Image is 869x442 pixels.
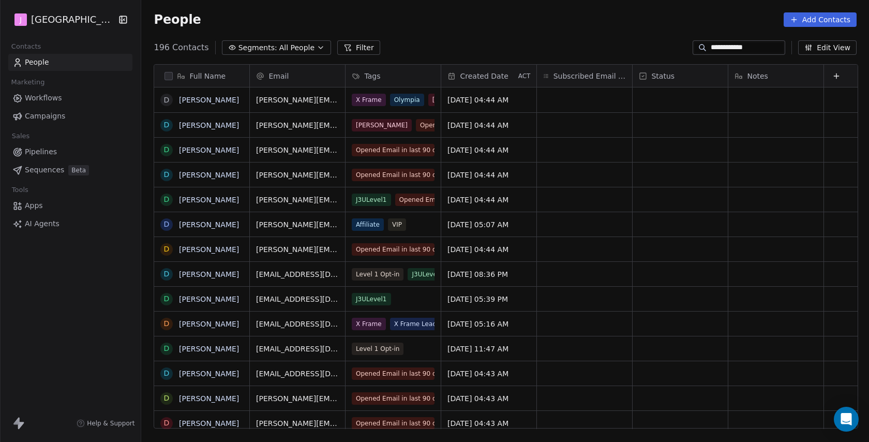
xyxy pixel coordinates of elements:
a: Campaigns [8,108,132,125]
span: [DATE] 04:44 AM [447,170,530,180]
span: Beta [68,165,89,175]
span: X Frame [352,318,386,330]
div: Open Intercom Messenger [834,407,859,432]
span: [DATE] 04:44 AM [447,195,530,205]
span: [DATE] 05:39 PM [447,294,530,304]
span: [EMAIL_ADDRESS][DOMAIN_NAME] [256,344,339,354]
a: [PERSON_NAME] [179,295,239,303]
span: J3ULevel1 [352,194,391,206]
div: grid [154,87,250,429]
a: [PERSON_NAME] [179,220,239,229]
div: D [164,219,170,230]
div: Status [633,65,728,87]
span: Opened Email in last 90 days - [DATE] [416,119,499,131]
a: [PERSON_NAME] [179,320,239,328]
a: [PERSON_NAME] [179,270,239,278]
div: D [164,194,170,205]
span: [EMAIL_ADDRESS][DOMAIN_NAME] [256,269,339,279]
a: SequencesBeta [8,161,132,179]
div: D [164,244,170,255]
span: [PERSON_NAME][EMAIL_ADDRESS][DOMAIN_NAME] [256,145,339,155]
span: X Frame Lead Magnet [390,318,466,330]
span: Sequences [25,165,64,175]
div: D [164,144,170,155]
span: [DATE] 05:16 AM [447,319,530,329]
span: Level 1 Opt-in [352,343,403,355]
div: Tags [346,65,441,87]
span: VIP [388,218,406,231]
div: Subscribed Email Categories [537,65,632,87]
span: [GEOGRAPHIC_DATA] [31,13,116,26]
span: Opened Email in last 90 days - [DATE] [395,194,478,206]
span: Opened Email in last 90 days - [DATE] [352,392,435,405]
span: Pipelines [25,146,57,157]
span: Subscribed Email Categories [553,71,626,81]
span: [PERSON_NAME][EMAIL_ADDRESS][DOMAIN_NAME] [256,120,339,130]
span: [PERSON_NAME] [352,119,412,131]
span: [PERSON_NAME][EMAIL_ADDRESS][DOMAIN_NAME] [256,170,339,180]
span: Status [651,71,675,81]
a: [PERSON_NAME] [179,171,239,179]
div: D [164,169,170,180]
div: grid [250,87,859,429]
div: D [164,269,170,279]
span: Opened Email in last 90 days - [DATE] [352,243,435,256]
span: Segments: [238,42,277,53]
div: D [164,318,170,329]
button: Add Contacts [784,12,857,27]
span: [DATE] 11:47 AM [447,344,530,354]
a: People [8,54,132,71]
button: Filter [337,40,380,55]
a: Workflows [8,90,132,107]
span: 196 Contacts [154,41,208,54]
div: D [164,293,170,304]
span: Email [268,71,289,81]
span: Opened Email in last 90 days - [DATE] [352,144,435,156]
a: [PERSON_NAME] [179,370,239,378]
span: ACT [518,72,531,80]
div: D [164,95,170,106]
a: Apps [8,197,132,214]
span: [DATE] 08:36 PM [447,269,530,279]
span: [PERSON_NAME][EMAIL_ADDRESS][DOMAIN_NAME] [256,244,339,255]
a: [PERSON_NAME] [179,394,239,403]
a: [PERSON_NAME] [179,419,239,428]
a: [PERSON_NAME] [179,245,239,254]
span: [DATE] 04:43 AM [447,393,530,404]
span: [DATE] 04:43 AM [447,369,530,379]
span: Opened Email in last 90 days - [DATE] [352,417,435,430]
span: [DATE] 04:44 AM [447,120,530,130]
span: J3ULevel1 [408,268,447,281]
button: Edit View [798,40,857,55]
span: [PERSON_NAME][EMAIL_ADDRESS][DOMAIN_NAME] [256,195,339,205]
div: D [164,120,170,130]
span: People [25,57,49,68]
span: [DATE] 04:44 AM [447,95,530,105]
a: [PERSON_NAME] [179,146,239,154]
a: AI Agents [8,215,132,232]
a: Help & Support [77,419,134,428]
span: Opened Email in last 90 days - [DATE] [352,367,435,380]
span: Campaigns [25,111,65,122]
span: Contacts [7,39,46,54]
span: AI Agents [25,218,59,229]
button: J[GEOGRAPHIC_DATA] [12,11,112,28]
span: Opened Email in last 90 days - [DATE] [352,169,435,181]
span: Level 1 Opt-in [352,268,403,281]
a: [PERSON_NAME] [179,121,239,129]
span: Full Name [189,71,226,81]
div: Full Name [154,65,249,87]
span: [EMAIL_ADDRESS][DOMAIN_NAME] [256,369,339,379]
span: [DATE] 04:44 AM [447,244,530,255]
span: J [20,14,22,25]
span: Notes [747,71,768,81]
div: Notes [728,65,823,87]
a: [PERSON_NAME] [179,196,239,204]
span: [EMAIL_ADDRESS][DOMAIN_NAME] [256,319,339,329]
span: Olympia [390,94,424,106]
span: Sales [7,128,34,144]
div: D [164,368,170,379]
span: Help & Support [87,419,134,428]
span: J3ULevel1 [352,293,391,305]
span: Workflows [25,93,62,104]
